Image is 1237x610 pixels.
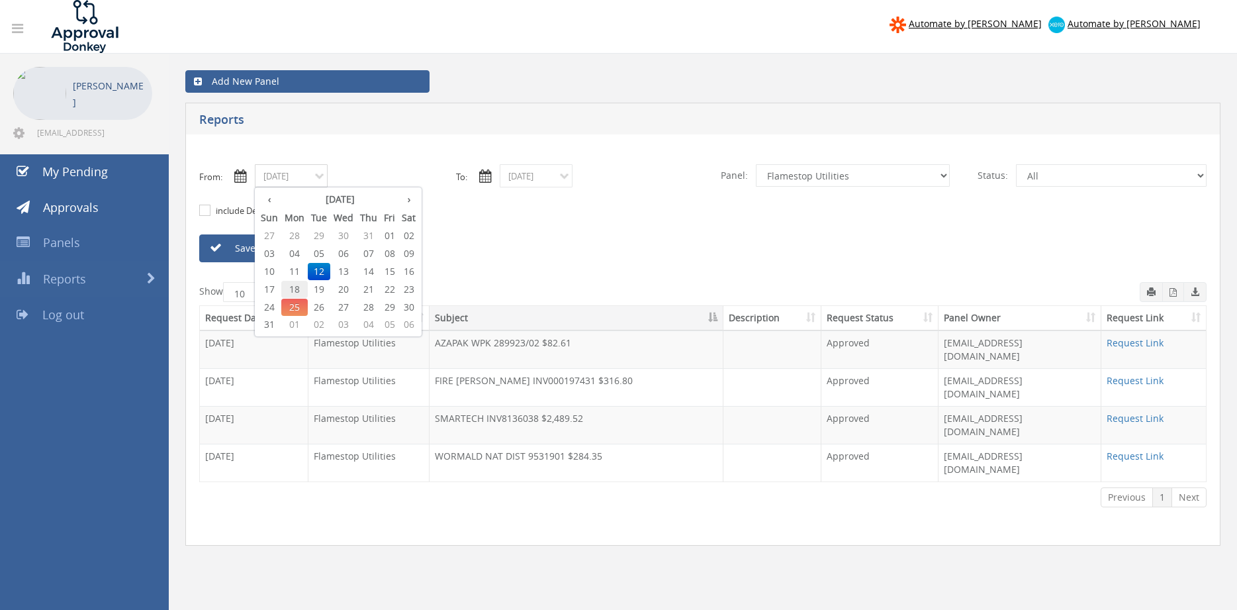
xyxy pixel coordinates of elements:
[723,306,821,330] th: Description: activate to sort column ascending
[381,227,398,244] span: 01
[381,263,398,280] span: 15
[1107,412,1164,425] a: Request Link
[430,406,723,444] td: SMARTECH INV8136038 $2,489.52
[42,307,84,323] span: Log out
[398,281,419,298] span: 23
[257,227,281,244] span: 27
[398,227,419,244] span: 02
[430,444,723,482] td: WORMALD NAT DIST 9531901 $284.35
[430,306,723,330] th: Subject: activate to sort column descending
[330,263,357,280] span: 13
[308,444,430,482] td: Flamestop Utilities
[42,164,108,179] span: My Pending
[308,316,330,333] span: 02
[890,17,906,33] img: zapier-logomark.png
[330,209,357,227] th: Wed
[257,316,281,333] span: 31
[330,227,357,244] span: 30
[308,227,330,244] span: 29
[398,245,419,262] span: 09
[1152,487,1172,507] a: 1
[398,263,419,280] span: 16
[185,70,430,93] a: Add New Panel
[281,190,398,209] th: [DATE]
[199,282,304,302] label: Show entries
[381,209,398,227] th: Fri
[381,299,398,316] span: 29
[200,306,308,330] th: Request Date: activate to sort column ascending
[1101,487,1153,507] a: Previous
[357,316,381,333] span: 04
[308,263,330,280] span: 12
[1171,487,1207,507] a: Next
[200,406,308,444] td: [DATE]
[308,330,430,368] td: Flamestop Utilities
[939,306,1101,330] th: Panel Owner: activate to sort column ascending
[398,316,419,333] span: 06
[200,330,308,368] td: [DATE]
[430,368,723,406] td: FIRE [PERSON_NAME] INV000197431 $316.80
[199,171,222,183] label: From:
[223,282,273,302] select: Showentries
[308,281,330,298] span: 19
[200,368,308,406] td: [DATE]
[398,299,419,316] span: 30
[1107,374,1164,387] a: Request Link
[330,245,357,262] span: 06
[821,444,939,482] td: Approved
[43,271,86,287] span: Reports
[381,245,398,262] span: 08
[73,77,146,111] p: [PERSON_NAME]
[257,263,281,280] span: 10
[357,245,381,262] span: 07
[199,113,907,130] h5: Reports
[308,406,430,444] td: Flamestop Utilities
[281,263,308,280] span: 11
[939,368,1101,406] td: [EMAIL_ADDRESS][DOMAIN_NAME]
[1101,306,1206,330] th: Request Link: activate to sort column ascending
[43,234,80,250] span: Panels
[821,368,939,406] td: Approved
[398,190,419,209] th: ›
[308,299,330,316] span: 26
[939,330,1101,368] td: [EMAIL_ADDRESS][DOMAIN_NAME]
[308,209,330,227] th: Tue
[308,245,330,262] span: 05
[212,205,291,218] label: include Description
[909,17,1042,30] span: Automate by [PERSON_NAME]
[1107,450,1164,462] a: Request Link
[456,171,467,183] label: To:
[381,281,398,298] span: 22
[821,306,939,330] th: Request Status: activate to sort column ascending
[37,127,150,138] span: [EMAIL_ADDRESS][DOMAIN_NAME]
[1048,17,1065,33] img: xero-logo.png
[357,263,381,280] span: 14
[970,164,1016,187] span: Status:
[257,209,281,227] th: Sun
[281,316,308,333] span: 01
[939,444,1101,482] td: [EMAIL_ADDRESS][DOMAIN_NAME]
[281,245,308,262] span: 04
[357,299,381,316] span: 28
[330,299,357,316] span: 27
[398,209,419,227] th: Sat
[281,299,308,316] span: 25
[357,281,381,298] span: 21
[281,209,308,227] th: Mon
[1068,17,1201,30] span: Automate by [PERSON_NAME]
[257,245,281,262] span: 03
[200,444,308,482] td: [DATE]
[713,164,756,187] span: Panel:
[257,190,281,209] th: ‹
[357,227,381,244] span: 31
[821,406,939,444] td: Approved
[1107,336,1164,349] a: Request Link
[357,209,381,227] th: Thu
[821,330,939,368] td: Approved
[330,316,357,333] span: 03
[308,368,430,406] td: Flamestop Utilities
[281,281,308,298] span: 18
[939,406,1101,444] td: [EMAIL_ADDRESS][DOMAIN_NAME]
[381,316,398,333] span: 05
[430,330,723,368] td: AZAPAK WPK 289923/02 $82.61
